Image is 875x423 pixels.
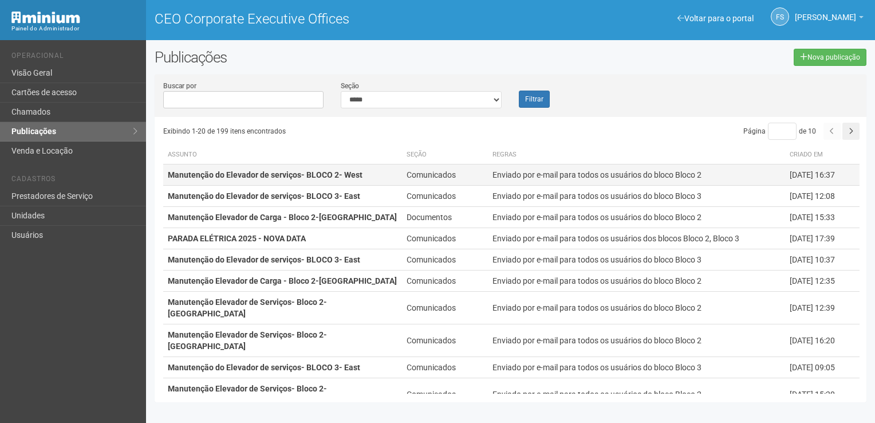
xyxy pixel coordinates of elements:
[488,207,785,228] td: Enviado por e-mail para todos os usuários do bloco Bloco 2
[402,228,488,249] td: Comunicados
[163,81,196,91] label: Buscar por
[519,91,550,108] button: Filtrar
[488,249,785,271] td: Enviado por e-mail para todos os usuários do bloco Bloco 3
[168,384,327,405] strong: Manutenção Elevador de Serviços- Bloco 2-[GEOGRAPHIC_DATA]
[785,186,860,207] td: [DATE] 12:08
[163,123,512,140] div: Exibindo 1-20 de 199 itens encontrados
[785,292,860,324] td: [DATE] 12:39
[785,249,860,271] td: [DATE] 10:37
[785,357,860,378] td: [DATE] 09:05
[488,378,785,411] td: Enviado por e-mail para todos os usuários do bloco Bloco 2
[402,249,488,271] td: Comunicados
[402,186,488,207] td: Comunicados
[795,14,864,23] a: [PERSON_NAME]
[771,7,789,26] a: FS
[11,11,80,23] img: Minium
[168,330,327,351] strong: Manutenção Elevador de Serviços- Bloco 2-[GEOGRAPHIC_DATA]
[168,255,360,264] strong: Manutenção do Elevador de serviços- BLOCO 3- East
[402,164,488,186] td: Comunicados
[168,191,360,201] strong: Manutenção do Elevador de serviços- BLOCO 3- East
[488,146,785,164] th: Regras
[785,164,860,186] td: [DATE] 16:37
[341,81,359,91] label: Seção
[168,276,397,285] strong: Manutenção Elevador de Carga - Bloco 2-[GEOGRAPHIC_DATA]
[402,378,488,411] td: Comunicados
[155,49,442,66] h2: Publicações
[11,52,137,64] li: Operacional
[168,213,397,222] strong: Manutenção Elevador de Carga - Bloco 2-[GEOGRAPHIC_DATA]
[488,164,785,186] td: Enviado por e-mail para todos os usuários do bloco Bloco 2
[11,175,137,187] li: Cadastros
[488,357,785,378] td: Enviado por e-mail para todos os usuários do bloco Bloco 3
[785,378,860,411] td: [DATE] 15:20
[794,49,866,66] a: Nova publicação
[163,146,402,164] th: Assunto
[677,14,754,23] a: Voltar para o portal
[402,357,488,378] td: Comunicados
[402,324,488,357] td: Comunicados
[785,228,860,249] td: [DATE] 17:39
[785,324,860,357] td: [DATE] 16:20
[488,324,785,357] td: Enviado por e-mail para todos os usuários do bloco Bloco 2
[168,170,362,179] strong: Manutenção do Elevador de serviços- BLOCO 2- West
[785,207,860,228] td: [DATE] 15:33
[488,228,785,249] td: Enviado por e-mail para todos os usuários dos blocos Bloco 2, Bloco 3
[168,363,360,372] strong: Manutenção do Elevador de serviços- BLOCO 3- East
[155,11,502,26] h1: CEO Corporate Executive Offices
[168,297,327,318] strong: Manutenção Elevador de Serviços- Bloco 2-[GEOGRAPHIC_DATA]
[488,292,785,324] td: Enviado por e-mail para todos os usuários do bloco Bloco 2
[168,234,306,243] strong: PARADA ELÉTRICA 2025 - NOVA DATA
[11,23,137,34] div: Painel do Administrador
[743,127,816,135] span: Página de 10
[785,146,860,164] th: Criado em
[402,292,488,324] td: Comunicados
[402,271,488,292] td: Comunicados
[488,186,785,207] td: Enviado por e-mail para todos os usuários do bloco Bloco 3
[402,207,488,228] td: Documentos
[785,271,860,292] td: [DATE] 12:35
[488,271,785,292] td: Enviado por e-mail para todos os usuários do bloco Bloco 2
[795,2,856,22] span: Fabiana Silva
[402,146,488,164] th: Seção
